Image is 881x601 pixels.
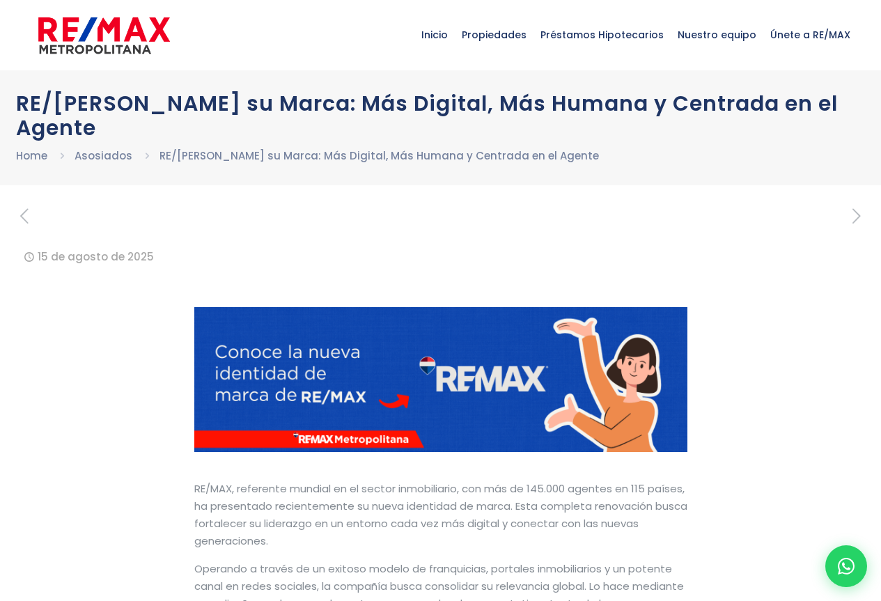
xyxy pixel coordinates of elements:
span: RE/MAX, referente mundial en el sector inmobiliario, con más de 145.000 agentes en 115 países, ha... [194,481,687,548]
time: 15 de agosto de 2025 [38,249,154,264]
h1: RE/[PERSON_NAME] su Marca: Más Digital, Más Humana y Centrada en el Agente [16,91,866,140]
span: Únete a RE/MAX [763,14,857,56]
a: previous post [16,206,33,227]
span: Nuestro equipo [671,14,763,56]
img: portada gráfico con chica mostrando el nuevo logotipo de REMAX [194,307,688,452]
img: remax-metropolitana-logo [38,15,170,56]
i: next post [848,204,866,228]
span: Inicio [414,14,455,56]
a: Asosiados [75,148,132,163]
span: Propiedades [455,14,533,56]
span: Préstamos Hipotecarios [533,14,671,56]
i: previous post [16,204,33,228]
a: Home [16,148,47,163]
a: next post [848,206,866,227]
li: RE/[PERSON_NAME] su Marca: Más Digital, Más Humana y Centrada en el Agente [159,147,599,164]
